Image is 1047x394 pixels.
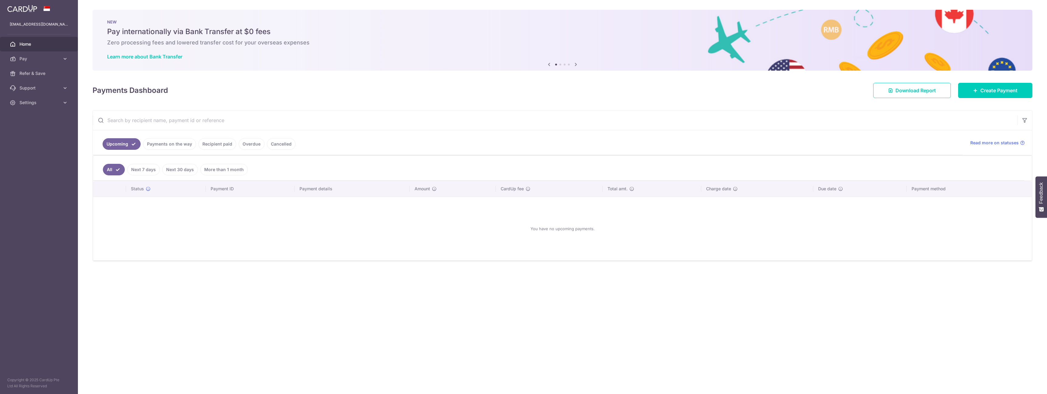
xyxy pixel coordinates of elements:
th: Payment ID [206,181,295,197]
span: Amount [415,186,430,192]
img: Bank transfer banner [93,10,1032,71]
a: Upcoming [103,138,141,150]
input: Search by recipient name, payment id or reference [93,111,1017,130]
div: You have no upcoming payments. [100,202,1024,255]
a: Recipient paid [198,138,236,150]
th: Payment details [295,181,410,197]
span: Due date [818,186,836,192]
p: NEW [107,19,1018,24]
p: [EMAIL_ADDRESS][DOMAIN_NAME] [10,21,68,27]
span: CardUp fee [501,186,524,192]
h5: Pay internationally via Bank Transfer at $0 fees [107,27,1018,37]
a: All [103,164,125,175]
a: Next 7 days [127,164,160,175]
img: CardUp [7,5,37,12]
a: Next 30 days [162,164,198,175]
h6: Zero processing fees and lowered transfer cost for your overseas expenses [107,39,1018,46]
span: Total amt. [608,186,628,192]
span: Status [131,186,144,192]
span: Settings [19,100,60,106]
span: Refer & Save [19,70,60,76]
span: Support [19,85,60,91]
th: Payment method [907,181,1032,197]
span: Charge date [706,186,731,192]
a: Payments on the way [143,138,196,150]
a: Download Report [873,83,951,98]
a: Overdue [239,138,264,150]
span: Download Report [895,87,936,94]
span: Create Payment [980,87,1017,94]
a: Read more on statuses [970,140,1025,146]
a: Create Payment [958,83,1032,98]
button: Feedback - Show survey [1035,176,1047,218]
a: More than 1 month [200,164,248,175]
span: Pay [19,56,60,62]
h4: Payments Dashboard [93,85,168,96]
a: Learn more about Bank Transfer [107,54,182,60]
span: Home [19,41,60,47]
a: Cancelled [267,138,296,150]
span: Read more on statuses [970,140,1019,146]
span: Feedback [1038,182,1044,204]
